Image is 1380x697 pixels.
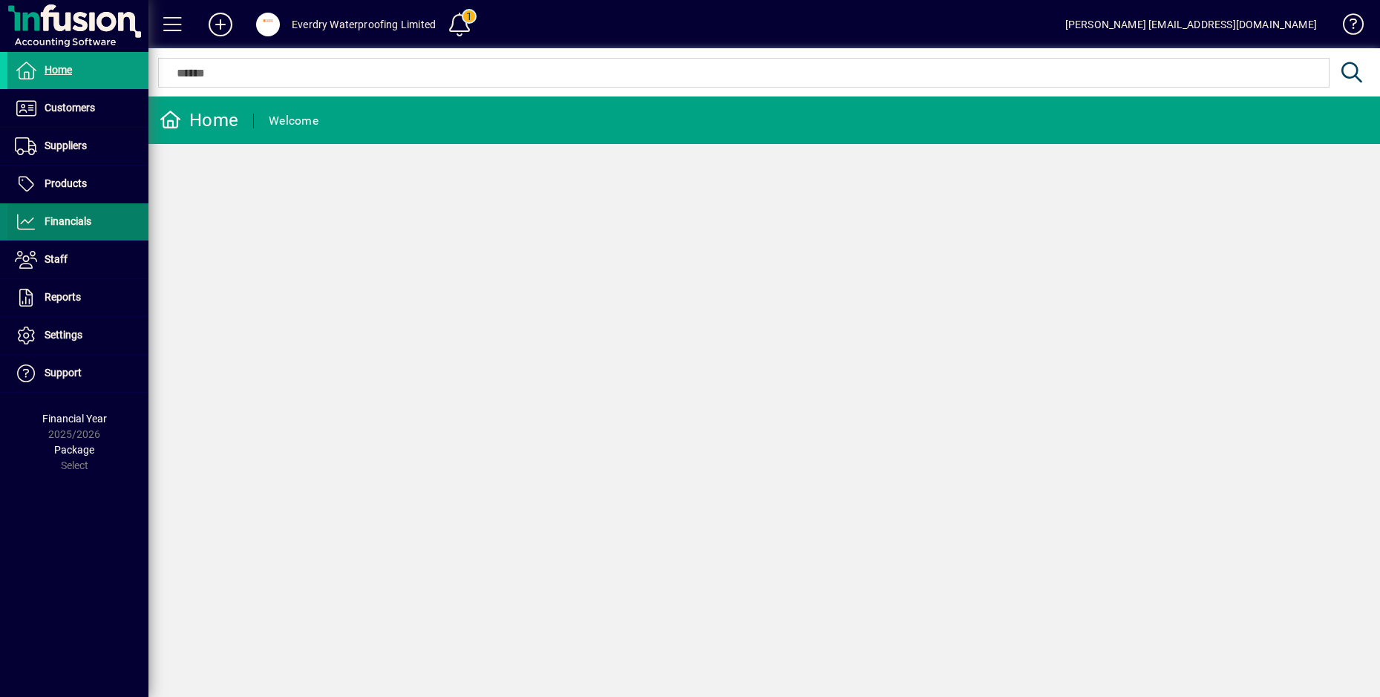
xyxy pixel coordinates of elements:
[7,317,148,354] a: Settings
[45,177,87,189] span: Products
[7,128,148,165] a: Suppliers
[7,166,148,203] a: Products
[45,367,82,379] span: Support
[45,64,72,76] span: Home
[7,355,148,392] a: Support
[292,13,436,36] div: Everdry Waterproofing Limited
[7,241,148,278] a: Staff
[45,329,82,341] span: Settings
[7,90,148,127] a: Customers
[42,413,107,425] span: Financial Year
[1332,3,1361,51] a: Knowledge Base
[197,11,244,38] button: Add
[45,140,87,151] span: Suppliers
[45,291,81,303] span: Reports
[244,11,292,38] button: Profile
[1065,13,1317,36] div: [PERSON_NAME] [EMAIL_ADDRESS][DOMAIN_NAME]
[45,215,91,227] span: Financials
[160,108,238,132] div: Home
[7,203,148,240] a: Financials
[269,109,318,133] div: Welcome
[7,279,148,316] a: Reports
[45,253,68,265] span: Staff
[45,102,95,114] span: Customers
[54,444,94,456] span: Package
